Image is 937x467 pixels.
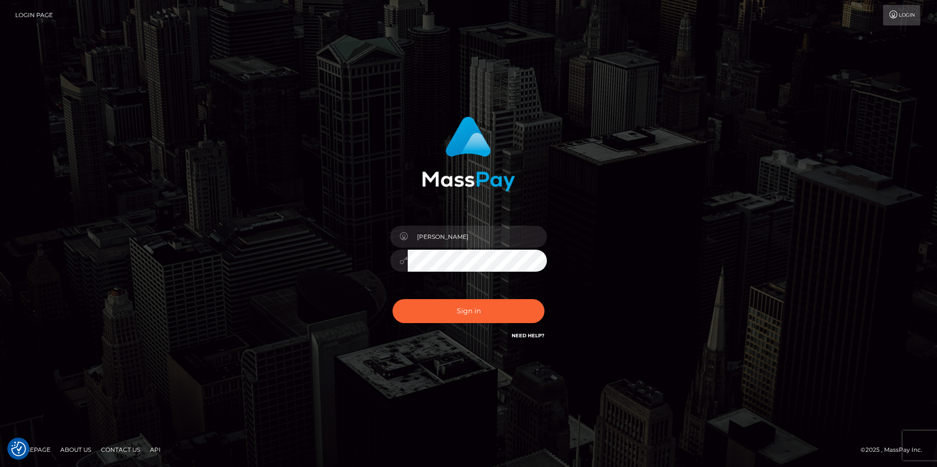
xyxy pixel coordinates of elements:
[11,442,26,456] button: Consent Preferences
[15,5,53,25] a: Login Page
[883,5,920,25] a: Login
[408,226,547,248] input: Username...
[11,442,54,457] a: Homepage
[11,442,26,456] img: Revisit consent button
[56,442,95,457] a: About Us
[861,444,930,455] div: © 2025 , MassPay Inc.
[393,299,544,323] button: Sign in
[146,442,165,457] a: API
[97,442,144,457] a: Contact Us
[422,117,515,191] img: MassPay Login
[512,332,544,339] a: Need Help?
